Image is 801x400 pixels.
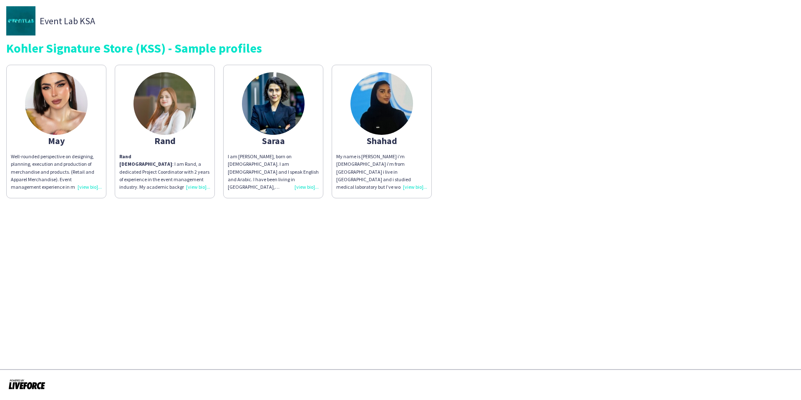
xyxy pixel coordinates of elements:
[11,137,102,144] div: May
[119,153,210,191] div: : I am Rand, a dedicated Project Coordinator with 2 years of experience in the event management i...
[119,137,210,144] div: Rand
[336,137,427,144] div: Shahad
[119,161,172,167] strong: [DEMOGRAPHIC_DATA]
[119,153,131,159] strong: Rand
[336,153,427,191] div: My name is [PERSON_NAME] i’m [DEMOGRAPHIC_DATA] i’m from [GEOGRAPHIC_DATA] i live in [GEOGRAPHIC_...
[8,378,45,390] img: Powered by Liveforce
[228,137,319,144] div: Saraa
[6,42,795,54] div: Kohler Signature Store (KSS) - Sample profiles
[228,153,319,191] div: I am [PERSON_NAME], born on [DEMOGRAPHIC_DATA]. I am [DEMOGRAPHIC_DATA] and I speak English and A...
[40,17,95,25] span: Event Lab KSA
[42,184,65,190] span: experience
[242,72,305,135] img: thumb-67fab3630cd76.jpeg
[11,153,94,190] span: Well-rounded perspective on designing, planning, execution and production of merchandise and prod...
[133,72,196,135] img: thumb-65052756aa11e.jpeg
[25,72,88,135] img: thumb-67965093069d8.jpeg
[350,72,413,135] img: thumb-67920ef51b072.jpeg
[6,6,35,35] img: thumb-d0a7b56f-9e14-4e4b-94db-6d54a60d8988.jpg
